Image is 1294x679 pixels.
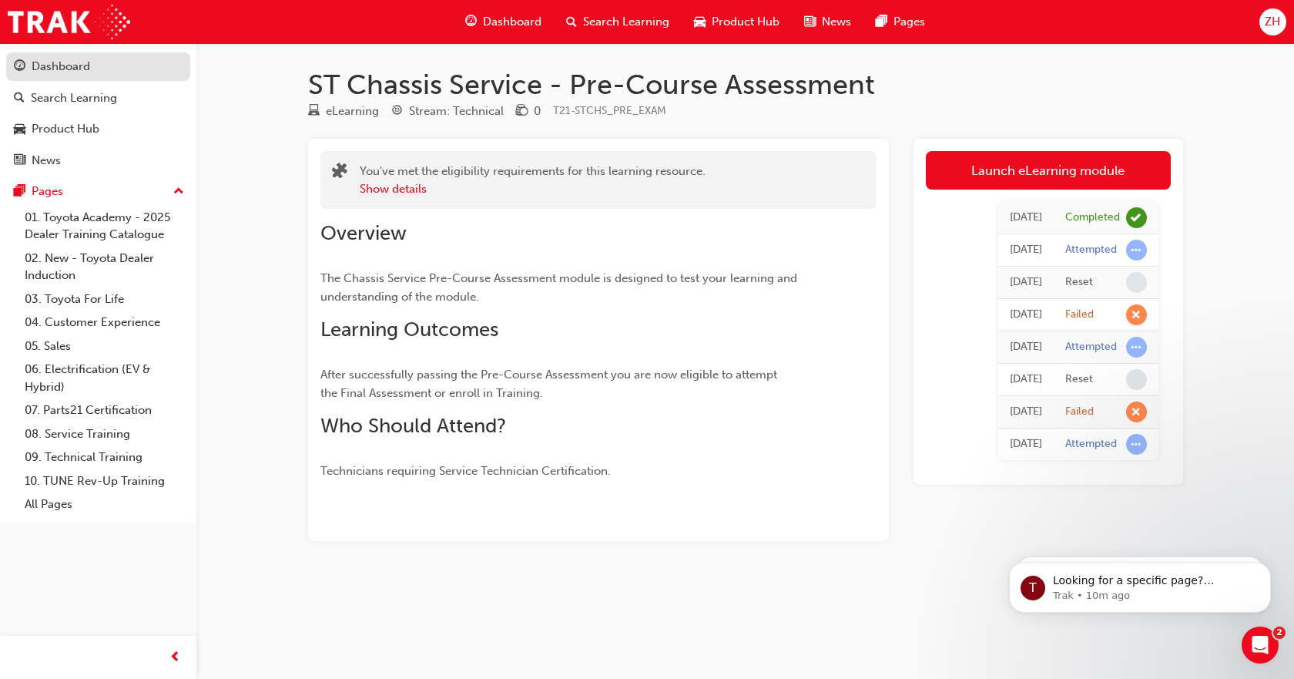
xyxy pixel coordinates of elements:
[1065,243,1117,257] div: Attempted
[14,123,25,136] span: car-icon
[18,445,190,469] a: 09. Technical Training
[18,334,190,358] a: 05. Sales
[14,154,25,168] span: news-icon
[554,6,682,38] a: search-iconSearch Learning
[1065,275,1093,290] div: Reset
[1065,437,1117,452] div: Attempted
[1065,210,1120,225] div: Completed
[320,464,611,478] span: Technicians requiring Service Technician Certification.
[926,151,1171,190] a: Launch eLearning module
[6,49,190,177] button: DashboardSearch LearningProduct HubNews
[1126,207,1147,228] span: learningRecordVerb_COMPLETE-icon
[18,398,190,422] a: 07. Parts21 Certification
[14,92,25,106] span: search-icon
[391,105,403,119] span: target-icon
[320,368,780,400] span: After successfully passing the Pre-Course Assessment you are now eligible to attempt the Final As...
[1242,627,1279,664] iframe: Intercom live chat
[804,12,816,32] span: news-icon
[1126,272,1147,293] span: learningRecordVerb_NONE-icon
[1065,405,1094,419] div: Failed
[360,180,427,198] button: Show details
[6,146,190,175] a: News
[8,5,130,39] img: Trak
[1126,369,1147,390] span: learningRecordVerb_NONE-icon
[1010,274,1042,291] div: Fri Aug 22 2025 13:52:04 GMT+0930 (Australian Central Standard Time)
[1010,241,1042,259] div: Fri Aug 22 2025 13:52:05 GMT+0930 (Australian Central Standard Time)
[18,422,190,446] a: 08. Service Training
[18,492,190,516] a: All Pages
[18,358,190,398] a: 06. Electrification (EV & Hybrid)
[320,271,800,304] span: The Chassis Service Pre-Course Assessment module is designed to test your learning and understand...
[18,247,190,287] a: 02. New - Toyota Dealer Induction
[1126,240,1147,261] span: learningRecordVerb_ATTEMPT-icon
[694,12,706,32] span: car-icon
[516,102,541,121] div: Price
[32,120,99,138] div: Product Hub
[173,182,184,202] span: up-icon
[18,311,190,334] a: 04. Customer Experience
[31,89,117,107] div: Search Learning
[483,13,541,31] span: Dashboard
[1010,306,1042,324] div: Fri May 10 2024 11:59:37 GMT+0930 (Australian Central Standard Time)
[320,221,407,245] span: Overview
[453,6,554,38] a: guage-iconDashboard
[876,12,887,32] span: pages-icon
[1126,402,1147,422] span: learningRecordVerb_FAIL-icon
[1010,371,1042,388] div: Fri May 10 2024 11:53:58 GMT+0930 (Australian Central Standard Time)
[6,84,190,113] a: Search Learning
[32,58,90,76] div: Dashboard
[6,177,190,206] button: Pages
[32,152,61,170] div: News
[822,13,851,31] span: News
[360,163,706,197] div: You've met the eligibility requirements for this learning resource.
[32,183,63,200] div: Pages
[18,469,190,493] a: 10. TUNE Rev-Up Training
[391,102,504,121] div: Stream
[534,103,541,120] div: 0
[1010,403,1042,421] div: Fri May 10 2024 11:53:40 GMT+0930 (Australian Central Standard Time)
[308,68,1183,102] h1: ST Chassis Service - Pre-Course Assessment
[320,318,498,341] span: Learning Outcomes
[553,104,666,117] span: Learning resource code
[1126,304,1147,325] span: learningRecordVerb_FAIL-icon
[308,102,379,121] div: Type
[308,105,320,119] span: learningResourceType_ELEARNING-icon
[1265,13,1280,31] span: ZH
[409,103,504,120] div: Stream: Technical
[465,12,477,32] span: guage-icon
[893,13,925,31] span: Pages
[516,105,528,119] span: money-icon
[6,115,190,143] a: Product Hub
[1065,340,1117,355] div: Attempted
[18,287,190,311] a: 03. Toyota For Life
[1065,372,1093,387] div: Reset
[566,12,577,32] span: search-icon
[986,529,1294,637] iframe: Intercom notifications message
[712,13,779,31] span: Product Hub
[1126,337,1147,358] span: learningRecordVerb_ATTEMPT-icon
[1259,8,1286,35] button: ZH
[1273,627,1286,639] span: 2
[326,103,379,120] div: eLearning
[169,648,181,667] span: prev-icon
[320,414,506,438] span: Who Should Attend?
[14,60,25,74] span: guage-icon
[583,13,669,31] span: Search Learning
[1010,338,1042,356] div: Fri May 10 2024 11:54:01 GMT+0930 (Australian Central Standard Time)
[332,164,347,182] span: puzzle-icon
[863,6,937,38] a: pages-iconPages
[1126,434,1147,455] span: learningRecordVerb_ATTEMPT-icon
[14,185,25,199] span: pages-icon
[682,6,792,38] a: car-iconProduct Hub
[6,52,190,81] a: Dashboard
[18,206,190,247] a: 01. Toyota Academy - 2025 Dealer Training Catalogue
[1065,308,1094,322] div: Failed
[1010,209,1042,227] div: Fri Aug 22 2025 13:56:06 GMT+0930 (Australian Central Standard Time)
[1010,435,1042,453] div: Fri May 10 2024 11:46:05 GMT+0930 (Australian Central Standard Time)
